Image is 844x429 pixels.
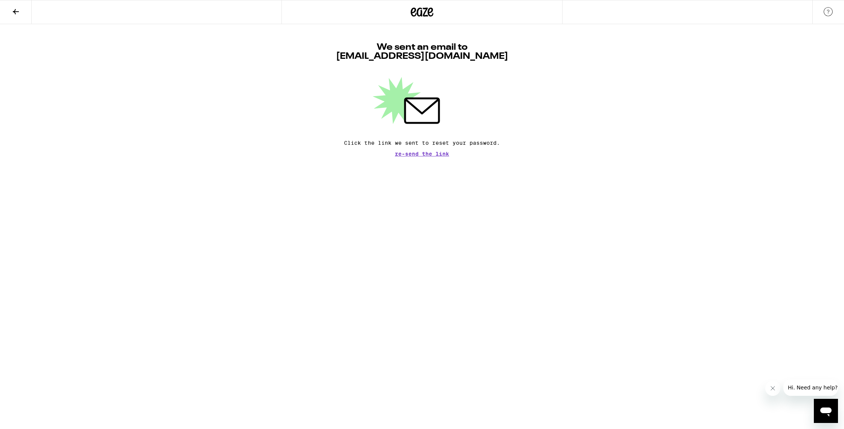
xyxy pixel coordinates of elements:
[395,151,449,156] button: Re-send the link
[336,43,508,61] h1: We sent an email to [EMAIL_ADDRESS][DOMAIN_NAME]
[814,399,838,423] iframe: Button to launch messaging window
[783,379,838,396] iframe: Message from company
[344,140,500,146] p: Click the link we sent to reset your password.
[765,381,780,396] iframe: Close message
